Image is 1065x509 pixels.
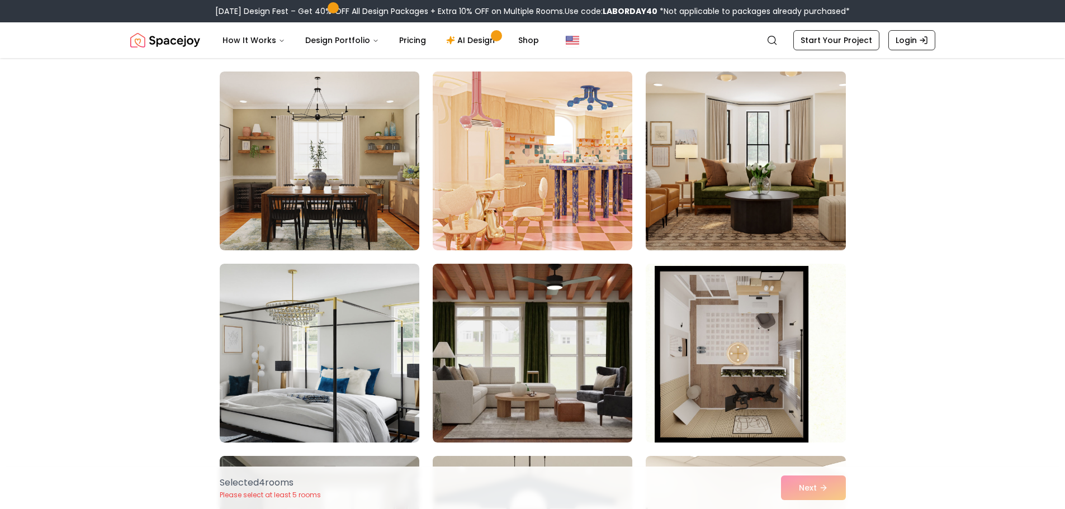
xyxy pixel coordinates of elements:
img: Spacejoy Logo [130,29,200,51]
span: Use code: [565,6,657,17]
img: Room room-77 [433,264,632,443]
span: *Not applicable to packages already purchased* [657,6,850,17]
img: Room room-75 [641,67,850,255]
button: Design Portfolio [296,29,388,51]
div: [DATE] Design Fest – Get 40% OFF All Design Packages + Extra 10% OFF on Multiple Rooms. [215,6,850,17]
img: Room room-78 [646,264,845,443]
img: Room room-76 [220,264,419,443]
a: Pricing [390,29,435,51]
b: LABORDAY40 [603,6,657,17]
a: AI Design [437,29,507,51]
a: Login [888,30,935,50]
p: Please select at least 5 rooms [220,491,321,500]
a: Spacejoy [130,29,200,51]
img: Room room-73 [220,72,419,250]
a: Shop [509,29,548,51]
nav: Main [214,29,548,51]
nav: Global [130,22,935,58]
img: United States [566,34,579,47]
img: Room room-74 [433,72,632,250]
a: Start Your Project [793,30,879,50]
p: Selected 4 room s [220,476,321,489]
button: How It Works [214,29,294,51]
